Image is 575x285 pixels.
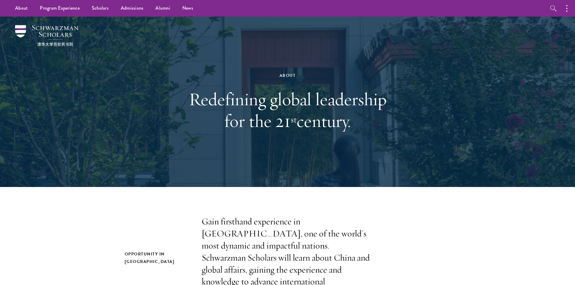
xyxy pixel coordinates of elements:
h2: Opportunity in [GEOGRAPHIC_DATA] [125,250,190,265]
h1: Redefining global leadership for the 21 century. [184,88,392,132]
sup: st [291,114,297,125]
div: About [184,72,392,79]
img: Schwarzman Scholars [15,25,78,46]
